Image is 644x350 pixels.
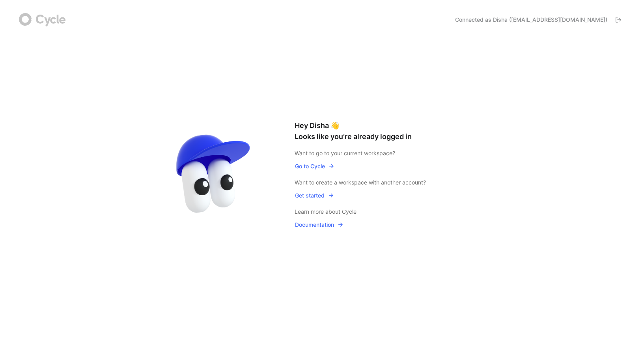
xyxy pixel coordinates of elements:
button: Get started [295,190,334,201]
div: Learn more about Cycle [295,207,484,216]
h1: Hey Disha 👋 Looks like you’re already logged in [295,120,484,142]
button: Go to Cycle [295,161,335,171]
div: Want to go to your current workspace? [295,149,484,158]
span: Documentation [295,220,343,230]
span: Connected as Disha ([EMAIL_ADDRESS][DOMAIN_NAME]) [455,16,607,24]
img: avatar [161,122,267,228]
button: Documentation [295,220,344,230]
div: Want to create a workspace with another account? [295,178,484,187]
span: Get started [295,191,334,200]
button: Connected as Disha ([EMAIL_ADDRESS][DOMAIN_NAME]) [452,13,625,26]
